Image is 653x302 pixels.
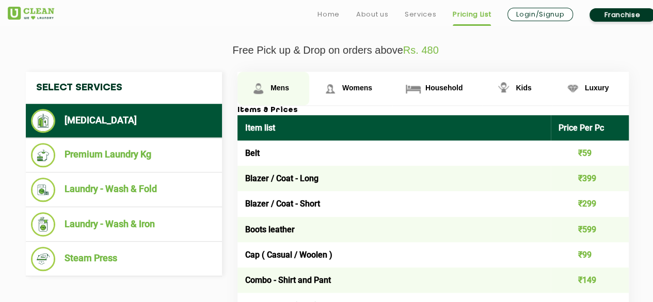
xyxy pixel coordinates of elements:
span: Mens [270,84,289,92]
td: Blazer / Coat - Short [237,191,551,216]
td: Boots leather [237,217,551,242]
td: Belt [237,140,551,166]
img: Premium Laundry Kg [31,143,55,167]
h4: Select Services [26,72,222,104]
td: Combo - Shirt and Pant [237,267,551,293]
li: Laundry - Wash & Iron [31,212,217,236]
li: [MEDICAL_DATA] [31,109,217,133]
span: Womens [342,84,372,92]
a: Services [405,8,436,21]
a: Pricing List [453,8,491,21]
img: Kids [495,80,513,98]
span: Rs. 480 [403,44,439,56]
th: Item list [237,115,551,140]
a: Home [317,8,340,21]
img: UClean Laundry and Dry Cleaning [8,7,54,20]
span: Kids [516,84,531,92]
td: Blazer / Coat - Long [237,166,551,191]
td: ₹599 [551,217,629,242]
a: About us [356,8,388,21]
td: ₹59 [551,140,629,166]
li: Steam Press [31,247,217,271]
img: Luxury [564,80,582,98]
li: Premium Laundry Kg [31,143,217,167]
img: Laundry - Wash & Fold [31,178,55,202]
th: Price Per Pc [551,115,629,140]
img: Dry Cleaning [31,109,55,133]
td: ₹399 [551,166,629,191]
li: Laundry - Wash & Fold [31,178,217,202]
td: Cap ( Casual / Woolen ) [237,242,551,267]
a: Login/Signup [507,8,573,21]
img: Mens [249,80,267,98]
span: Household [425,84,463,92]
h3: Items & Prices [237,106,629,115]
td: ₹149 [551,267,629,293]
span: Luxury [585,84,609,92]
img: Household [404,80,422,98]
img: Laundry - Wash & Iron [31,212,55,236]
img: Steam Press [31,247,55,271]
td: ₹299 [551,191,629,216]
img: Womens [321,80,339,98]
td: ₹99 [551,242,629,267]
